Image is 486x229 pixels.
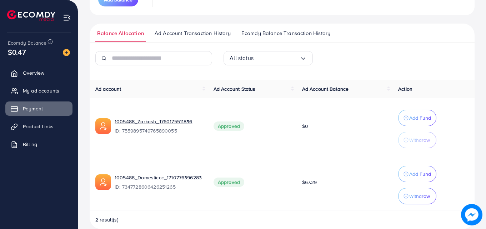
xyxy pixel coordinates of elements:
[302,85,349,93] span: Ad Account Balance
[214,178,244,187] span: Approved
[95,216,119,223] span: 2 result(s)
[398,166,436,182] button: Add Fund
[95,174,111,190] img: ic-ads-acc.e4c84228.svg
[230,53,254,64] span: All status
[23,141,37,148] span: Billing
[302,179,317,186] span: $67.29
[409,192,430,200] p: Withdraw
[398,110,436,126] button: Add Fund
[115,174,202,190] div: <span class='underline'>1005488_Domesticcc_1710776396283</span></br>7347728606426251265
[155,29,231,37] span: Ad Account Transaction History
[23,105,43,112] span: Payment
[23,69,44,76] span: Overview
[23,123,54,130] span: Product Links
[214,85,256,93] span: Ad Account Status
[97,29,144,37] span: Balance Allocation
[5,84,72,98] a: My ad accounts
[214,121,244,131] span: Approved
[224,51,313,65] div: Search for option
[5,101,72,116] a: Payment
[398,188,436,204] button: Withdraw
[409,170,431,178] p: Add Fund
[95,85,121,93] span: Ad account
[398,85,412,93] span: Action
[115,127,202,134] span: ID: 7559895749765890055
[115,174,202,181] a: 1005488_Domesticcc_1710776396283
[115,118,192,125] a: 1005488_Zarkash_1760175511836
[63,14,71,22] img: menu
[8,39,46,46] span: Ecomdy Balance
[461,204,482,225] img: image
[5,119,72,134] a: Product Links
[23,87,59,94] span: My ad accounts
[254,53,300,64] input: Search for option
[409,136,430,144] p: Withdraw
[63,49,70,56] img: image
[7,10,55,21] img: logo
[398,132,436,148] button: Withdraw
[95,118,111,134] img: ic-ads-acc.e4c84228.svg
[241,29,330,37] span: Ecomdy Balance Transaction History
[115,118,202,134] div: <span class='underline'>1005488_Zarkash_1760175511836</span></br>7559895749765890055
[5,137,72,151] a: Billing
[115,183,202,190] span: ID: 7347728606426251265
[8,47,26,57] span: $0.47
[409,114,431,122] p: Add Fund
[302,123,308,130] span: $0
[5,66,72,80] a: Overview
